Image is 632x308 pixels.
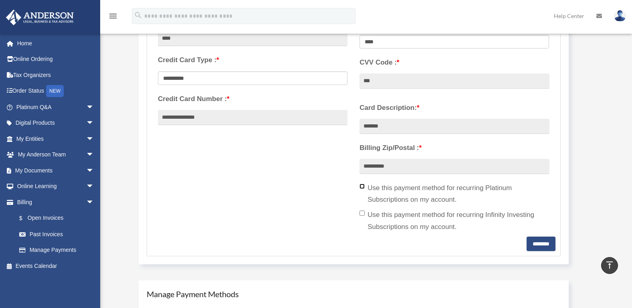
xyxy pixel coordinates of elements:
span: arrow_drop_down [86,115,102,132]
a: Home [6,35,106,51]
i: search [134,11,143,20]
a: Online Ordering [6,51,106,67]
a: Tax Organizers [6,67,106,83]
a: Digital Productsarrow_drop_down [6,115,106,131]
a: Manage Payments [11,242,102,258]
span: $ [24,213,28,223]
i: menu [108,11,118,21]
div: NEW [46,85,64,97]
img: Anderson Advisors Platinum Portal [4,10,76,25]
i: vertical_align_top [605,260,614,270]
a: Past Invoices [11,226,106,242]
a: Events Calendar [6,258,106,274]
img: User Pic [614,10,626,22]
span: arrow_drop_down [86,147,102,163]
a: vertical_align_top [601,257,618,274]
a: Platinum Q&Aarrow_drop_down [6,99,106,115]
label: Card Description: [359,102,549,114]
label: Use this payment method for recurring Platinum Subscriptions on my account. [359,182,549,206]
a: menu [108,14,118,21]
span: arrow_drop_down [86,162,102,179]
a: Online Learningarrow_drop_down [6,178,106,195]
label: Use this payment method for recurring Infinity Investing Subscriptions on my account. [359,209,549,233]
input: Use this payment method for recurring Platinum Subscriptions on my account. [359,184,365,189]
h4: Manage Payment Methods [147,288,561,300]
span: arrow_drop_down [86,99,102,115]
span: arrow_drop_down [86,178,102,195]
label: Credit Card Type : [158,54,347,66]
span: arrow_drop_down [86,194,102,211]
a: My Documentsarrow_drop_down [6,162,106,178]
a: My Anderson Teamarrow_drop_down [6,147,106,163]
span: arrow_drop_down [86,131,102,147]
a: Order StatusNEW [6,83,106,99]
label: CVV Code : [359,57,549,69]
a: My Entitiesarrow_drop_down [6,131,106,147]
a: Billingarrow_drop_down [6,194,106,210]
label: Credit Card Number : [158,93,347,105]
a: $Open Invoices [11,210,106,227]
label: Billing Zip/Postal : [359,142,549,154]
input: Use this payment method for recurring Infinity Investing Subscriptions on my account. [359,211,365,216]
